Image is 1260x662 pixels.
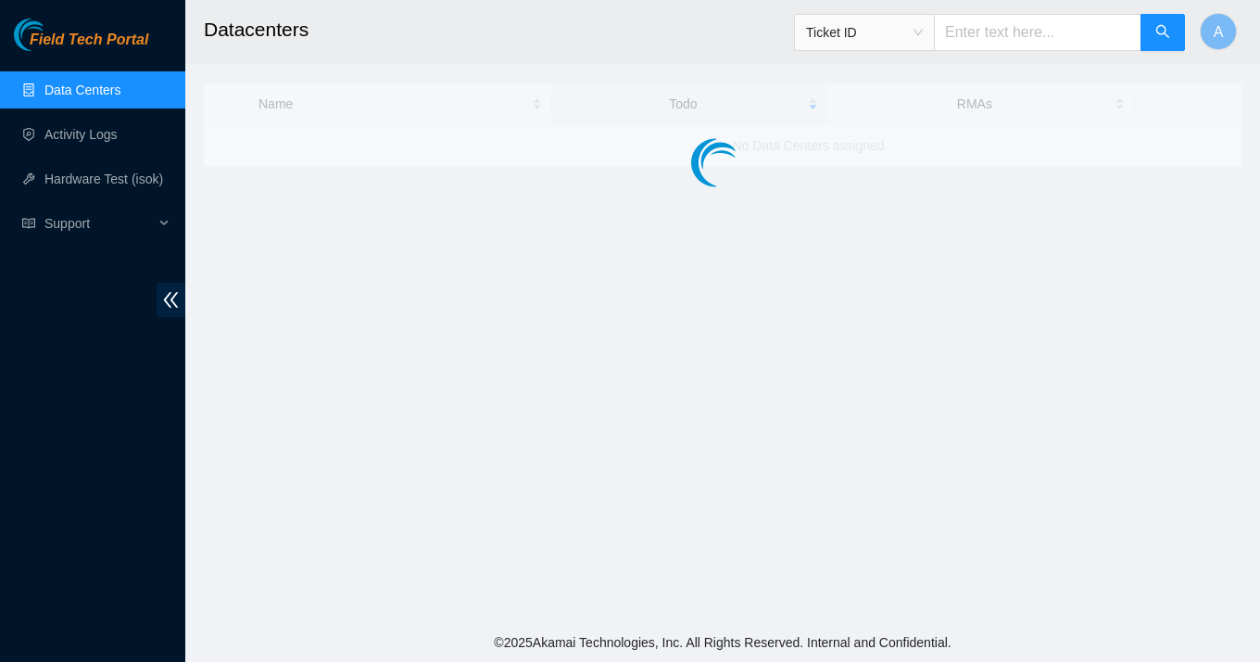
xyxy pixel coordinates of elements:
a: Data Centers [44,83,120,97]
a: Hardware Test (isok) [44,172,163,186]
a: Akamai TechnologiesField Tech Portal [14,33,148,57]
button: search [1140,14,1185,51]
span: search [1155,24,1170,42]
button: A [1200,13,1237,50]
span: Support [44,205,154,242]
footer: © 2025 Akamai Technologies, Inc. All Rights Reserved. Internal and Confidential. [185,623,1260,662]
span: double-left [157,283,185,317]
span: Field Tech Portal [30,32,148,49]
a: Activity Logs [44,127,118,142]
img: Akamai Technologies [14,19,94,51]
span: Ticket ID [806,19,923,46]
span: A [1214,20,1224,44]
input: Enter text here... [934,14,1141,51]
span: read [22,217,35,230]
